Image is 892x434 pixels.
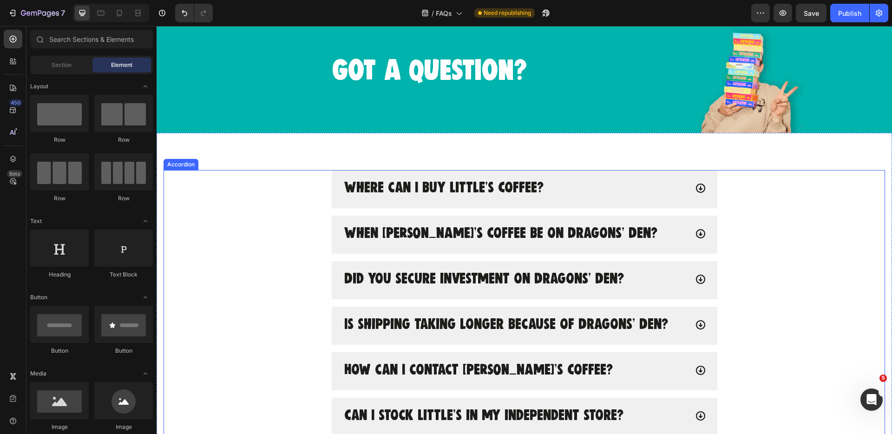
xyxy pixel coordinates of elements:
[157,26,892,434] iframe: Design area
[188,382,467,397] p: Can I stock Little’s in my independent store?
[175,4,213,22] div: Undo/Redo
[94,347,153,355] div: Button
[30,194,89,203] div: Row
[432,8,434,18] span: /
[111,61,132,69] span: Element
[879,375,887,382] span: 5
[804,9,819,17] span: Save
[186,290,513,308] div: Rich Text Editor. Editing area: main
[7,170,22,178] div: Beta
[188,337,456,352] p: How can I contact [PERSON_NAME]’s Coffee?
[830,4,869,22] button: Publish
[138,79,153,94] span: Toggle open
[30,82,48,91] span: Layout
[30,347,89,355] div: Button
[138,366,153,381] span: Toggle open
[188,200,501,215] p: When [PERSON_NAME]’s Coffee be on Dragons’ Den?
[436,8,452,18] span: FAQs
[484,9,531,17] span: Need republishing
[9,134,40,143] div: Accordion
[188,291,512,306] p: Is shipping taking longer because of Dragons’ Den?
[186,381,468,399] div: Rich Text Editor. Editing area: main
[9,99,22,106] div: 450
[30,217,42,225] span: Text
[94,136,153,144] div: Row
[186,335,458,353] div: Rich Text Editor. Editing area: main
[30,30,153,48] input: Search Sections & Elements
[30,136,89,144] div: Row
[188,155,387,170] p: Where can I buy Little’s Coffee?
[61,7,65,19] p: 7
[186,199,502,217] div: Rich Text Editor. Editing area: main
[30,369,46,378] span: Media
[30,293,47,302] span: Button
[138,290,153,305] span: Toggle open
[52,61,72,69] span: Section
[4,4,69,22] button: 7
[138,214,153,229] span: Toggle open
[188,246,467,261] p: Did you secure investment on Dragons’ Den?
[186,153,388,171] div: Rich Text Editor. Editing area: main
[838,8,861,18] div: Publish
[186,244,469,262] div: Rich Text Editor. Editing area: main
[30,423,89,431] div: Image
[796,4,826,22] button: Save
[94,270,153,279] div: Text Block
[175,28,561,62] h2: GOT A QUESTION?
[860,388,883,411] iframe: Intercom live chat
[94,194,153,203] div: Row
[94,423,153,431] div: Image
[30,270,89,279] div: Heading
